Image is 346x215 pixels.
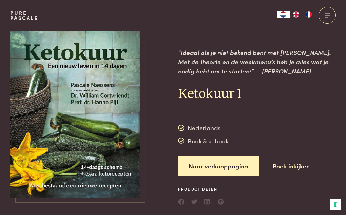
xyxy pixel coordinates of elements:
[178,86,336,103] h2: Ketokuur 1
[330,199,341,210] button: Uw voorkeuren voor toestemming voor trackingtechnologieën
[178,186,224,192] span: Product delen
[290,11,315,18] ul: Language list
[178,136,228,146] div: Boek & e-book
[277,11,315,18] aside: Language selected: Nederlands
[290,11,302,18] a: EN
[302,11,315,18] a: FR
[262,156,320,176] button: Boek inkijken
[178,156,259,176] a: Naar verkooppagina
[10,31,140,198] img: https://admin.purepascale.com/wp-content/uploads/2019/09/pascale-naessens-ketokuur.jpeg
[178,123,228,133] div: Nederlands
[178,48,336,75] p: “Ideaal als je niet bekend bent met [PERSON_NAME]. Met de theorie en de weekmenu’s heb je alles w...
[277,11,290,18] a: NL
[277,11,290,18] div: Language
[10,10,38,21] a: PurePascale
